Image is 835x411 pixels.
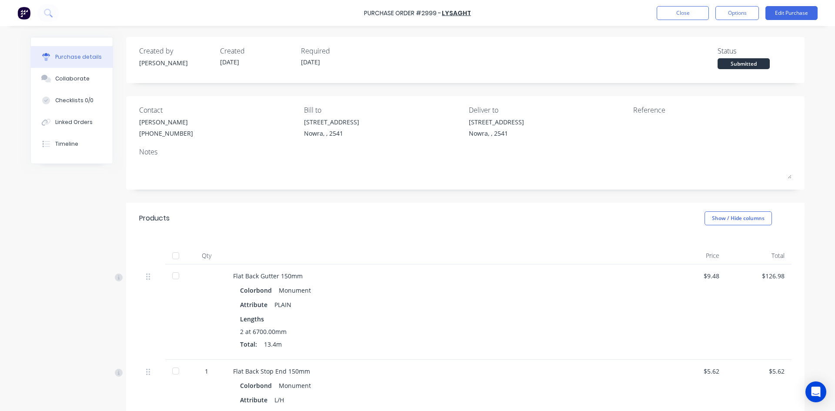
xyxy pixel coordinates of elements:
div: [PHONE_NUMBER] [139,129,193,138]
div: 1 [194,367,219,376]
button: Timeline [31,133,113,155]
div: Total [726,247,792,264]
div: Notes [139,147,792,157]
div: Price [661,247,726,264]
div: Colorbond [240,379,275,392]
button: Purchase details [31,46,113,68]
span: 13.4m [264,340,282,349]
img: Factory [17,7,30,20]
div: Flat Back Gutter 150mm [233,271,654,281]
div: Flat Back Stop End 150mm [233,367,654,376]
div: Attribute [240,298,274,311]
div: Reference [633,105,792,115]
div: L/H [274,394,284,406]
div: Nowra, , 2541 [469,129,524,138]
div: Submitted [718,58,770,69]
div: Monument [279,379,311,392]
div: Attribute [240,394,274,406]
div: Qty [187,247,226,264]
div: $9.48 [668,271,719,281]
div: $5.62 [668,367,719,376]
div: Colorbond [240,284,275,297]
span: Total: [240,340,257,349]
div: Linked Orders [55,118,93,126]
div: Timeline [55,140,78,148]
div: Contact [139,105,297,115]
div: Open Intercom Messenger [805,381,826,402]
button: Edit Purchase [765,6,818,20]
span: 2 at 6700.00mm [240,327,287,336]
span: Lengths [240,314,264,324]
div: Monument [279,284,311,297]
div: Purchase Order #2999 - [364,9,441,18]
div: Checklists 0/0 [55,97,94,104]
div: PLAIN [274,298,291,311]
div: Nowra, , 2541 [304,129,359,138]
div: Created by [139,46,213,56]
button: Linked Orders [31,111,113,133]
div: [PERSON_NAME] [139,58,213,67]
div: Required [301,46,375,56]
button: Collaborate [31,68,113,90]
a: Lysaght [442,9,471,17]
div: [STREET_ADDRESS] [469,117,524,127]
button: Checklists 0/0 [31,90,113,111]
div: Created [220,46,294,56]
div: Products [139,213,170,224]
div: Deliver to [469,105,627,115]
button: Close [657,6,709,20]
div: Collaborate [55,75,90,83]
div: $5.62 [733,367,785,376]
button: Show / Hide columns [705,211,772,225]
div: [PERSON_NAME] [139,117,193,127]
div: Bill to [304,105,462,115]
button: Options [715,6,759,20]
div: Status [718,46,792,56]
div: $126.98 [733,271,785,281]
div: [STREET_ADDRESS] [304,117,359,127]
div: Purchase details [55,53,102,61]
